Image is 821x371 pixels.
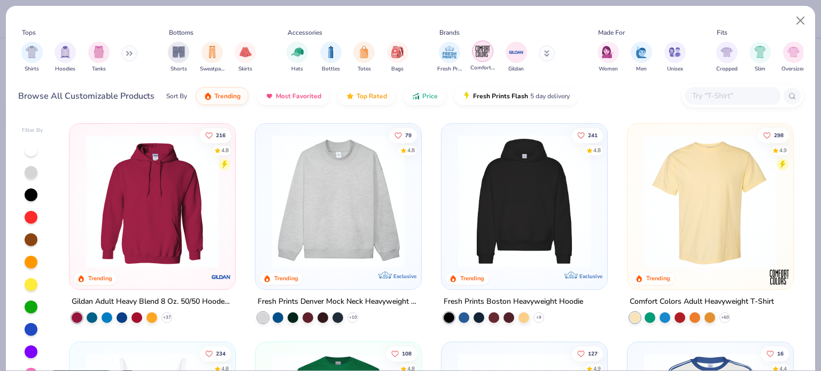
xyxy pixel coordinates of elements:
[636,65,647,73] span: Men
[405,132,412,138] span: 79
[320,42,342,73] div: filter for Bottles
[774,132,784,138] span: 298
[588,132,598,138] span: 241
[787,46,800,58] img: Oversized Image
[470,42,495,73] button: filter button
[26,46,38,58] img: Shirts Image
[636,46,647,58] img: Men Image
[353,42,375,73] div: filter for Totes
[508,44,524,60] img: Gildan Image
[444,295,583,309] div: Fresh Prints Boston Heavyweight Hoodie
[168,42,189,73] div: filter for Shorts
[21,42,43,73] div: filter for Shirts
[200,65,224,73] span: Sweatpants
[777,351,784,356] span: 16
[598,42,619,73] button: filter button
[664,42,686,73] button: filter button
[325,46,337,58] img: Bottles Image
[216,132,226,138] span: 216
[579,273,602,280] span: Exclusive
[211,266,232,288] img: Gildan logo
[353,42,375,73] button: filter button
[470,64,495,72] span: Comfort Colors
[22,127,43,135] div: Filter By
[22,28,36,37] div: Tops
[749,42,771,73] div: filter for Slim
[452,135,597,268] img: 91acfc32-fd48-4d6b-bdad-a4c1a30ac3fc
[391,46,403,58] img: Bags Image
[238,65,252,73] span: Skirts
[55,42,76,73] div: filter for Hoodies
[781,42,805,73] button: filter button
[291,46,304,58] img: Hats Image
[204,92,212,100] img: trending.gif
[88,42,110,73] button: filter button
[755,65,765,73] span: Slim
[470,41,495,72] div: filter for Comfort Colors
[168,42,189,73] button: filter button
[791,11,811,31] button: Close
[80,135,224,268] img: 01756b78-01f6-4cc6-8d8a-3c30c1a0c8ac
[18,90,154,102] div: Browse All Customizable Products
[59,46,71,58] img: Hoodies Image
[716,65,738,73] span: Cropped
[638,135,783,268] img: 029b8af0-80e6-406f-9fdc-fdf898547912
[716,42,738,73] div: filter for Cropped
[163,314,171,321] span: + 37
[598,42,619,73] div: filter for Women
[200,42,224,73] button: filter button
[55,42,76,73] button: filter button
[21,42,43,73] button: filter button
[72,295,233,309] div: Gildan Adult Heavy Blend 8 Oz. 50/50 Hooded Sweatshirt
[196,87,249,105] button: Trending
[320,42,342,73] button: filter button
[593,146,601,154] div: 4.8
[322,65,340,73] span: Bottles
[200,346,231,361] button: Like
[721,46,733,58] img: Cropped Image
[206,46,218,58] img: Sweatpants Image
[779,146,787,154] div: 4.9
[171,65,187,73] span: Shorts
[291,65,303,73] span: Hats
[93,46,105,58] img: Tanks Image
[214,92,241,100] span: Trending
[235,42,256,73] div: filter for Skirts
[758,128,789,143] button: Like
[200,128,231,143] button: Like
[454,87,578,105] button: Fresh Prints Flash5 day delivery
[437,42,462,73] div: filter for Fresh Prints
[358,65,371,73] span: Totes
[602,46,614,58] img: Women Image
[286,42,308,73] div: filter for Hats
[222,146,229,154] div: 4.8
[475,43,491,59] img: Comfort Colors Image
[173,46,185,58] img: Shorts Image
[169,28,193,37] div: Bottoms
[216,351,226,356] span: 234
[407,146,415,154] div: 4.8
[437,42,462,73] button: filter button
[781,42,805,73] div: filter for Oversized
[572,128,603,143] button: Like
[239,46,252,58] img: Skirts Image
[716,42,738,73] button: filter button
[288,28,322,37] div: Accessories
[749,42,771,73] button: filter button
[721,314,729,321] span: + 60
[473,92,528,100] span: Fresh Prints Flash
[357,92,387,100] span: Top Rated
[266,135,410,268] img: f5d85501-0dbb-4ee4-b115-c08fa3845d83
[257,87,329,105] button: Most Favorited
[276,92,321,100] span: Most Favorited
[422,92,438,100] span: Price
[166,91,187,101] div: Sort By
[754,46,766,58] img: Slim Image
[761,346,789,361] button: Like
[265,92,274,100] img: most_fav.gif
[508,65,524,73] span: Gildan
[717,28,727,37] div: Fits
[88,42,110,73] div: filter for Tanks
[386,346,417,361] button: Like
[402,351,412,356] span: 108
